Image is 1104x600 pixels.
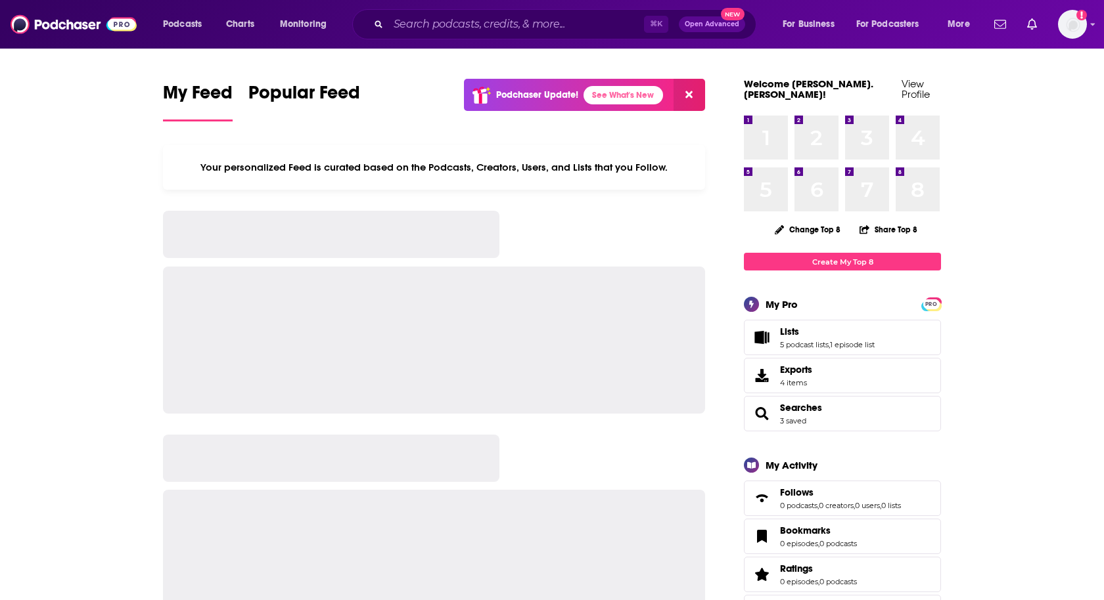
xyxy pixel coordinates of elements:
[744,253,941,270] a: Create My Top 8
[780,525,831,536] span: Bookmarks
[744,481,941,516] span: Follows
[748,366,775,385] span: Exports
[780,402,822,414] a: Searches
[938,14,986,35] button: open menu
[248,81,360,121] a: Popular Feed
[748,527,775,546] a: Bookmarks
[780,486,814,498] span: Follows
[848,14,938,35] button: open menu
[818,539,819,548] span: ,
[881,501,901,510] a: 0 lists
[780,326,875,337] a: Lists
[1058,10,1087,39] button: Show profile menu
[780,501,817,510] a: 0 podcasts
[721,8,745,20] span: New
[780,364,812,375] span: Exports
[767,221,848,238] button: Change Top 8
[644,16,668,33] span: ⌘ K
[248,81,360,112] span: Popular Feed
[748,565,775,584] a: Ratings
[744,557,941,592] span: Ratings
[780,577,818,586] a: 0 episodes
[1022,13,1042,35] a: Show notifications dropdown
[365,9,769,39] div: Search podcasts, credits, & more...
[780,340,829,349] a: 5 podcast lists
[744,358,941,393] a: Exports
[218,14,262,35] a: Charts
[780,563,857,574] a: Ratings
[830,340,875,349] a: 1 episode list
[780,416,806,425] a: 3 saved
[948,15,970,33] span: More
[818,577,819,586] span: ,
[856,15,919,33] span: For Podcasters
[1058,10,1087,39] span: Logged in as heidi.egloff
[1076,10,1087,20] svg: Add a profile image
[280,15,327,33] span: Monitoring
[1058,10,1087,39] img: User Profile
[744,519,941,554] span: Bookmarks
[11,12,137,37] img: Podchaser - Follow, Share and Rate Podcasts
[923,299,939,309] span: PRO
[854,501,855,510] span: ,
[748,328,775,347] a: Lists
[819,577,857,586] a: 0 podcasts
[817,501,819,510] span: ,
[780,525,857,536] a: Bookmarks
[679,16,745,32] button: Open AdvancedNew
[780,486,901,498] a: Follows
[388,14,644,35] input: Search podcasts, credits, & more...
[496,89,578,100] p: Podchaser Update!
[584,86,663,104] a: See What's New
[780,326,799,337] span: Lists
[685,21,739,28] span: Open Advanced
[271,14,344,35] button: open menu
[783,15,835,33] span: For Business
[748,489,775,507] a: Follows
[154,14,219,35] button: open menu
[780,539,818,548] a: 0 episodes
[766,298,798,311] div: My Pro
[744,77,873,100] a: Welcome [PERSON_NAME].[PERSON_NAME]!
[819,539,857,548] a: 0 podcasts
[855,501,880,510] a: 0 users
[989,13,1011,35] a: Show notifications dropdown
[780,563,813,574] span: Ratings
[163,145,705,190] div: Your personalized Feed is curated based on the Podcasts, Creators, Users, and Lists that you Follow.
[923,299,939,309] a: PRO
[773,14,851,35] button: open menu
[766,459,817,471] div: My Activity
[880,501,881,510] span: ,
[163,15,202,33] span: Podcasts
[744,320,941,355] span: Lists
[902,77,930,100] a: View Profile
[748,404,775,423] a: Searches
[859,217,918,242] button: Share Top 8
[744,396,941,431] span: Searches
[819,501,854,510] a: 0 creators
[163,81,233,121] a: My Feed
[780,378,812,387] span: 4 items
[226,15,254,33] span: Charts
[163,81,233,112] span: My Feed
[829,340,830,349] span: ,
